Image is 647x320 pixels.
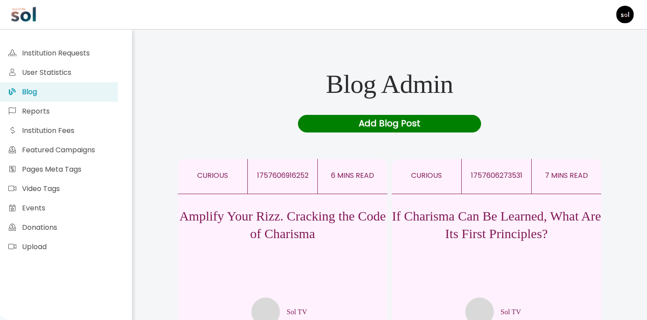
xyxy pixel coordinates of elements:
[616,6,634,23] img: 1668069742427Component-1.png
[532,170,601,181] p: 7 MINS READ
[462,170,531,181] p: 1757606273531
[22,106,50,116] span: Reports
[392,207,601,243] p: If Charisma Can Be Learned, What Are Its First Principles?
[392,170,461,181] p: CURIOUS
[318,170,387,181] p: 6 MINS READ
[22,184,60,194] span: Video Tags
[22,203,45,213] span: Events
[22,48,90,58] span: Institution Requests
[287,307,307,317] p: Sol TV
[160,71,619,97] h1: Blog Admin
[22,222,57,232] span: Donations
[22,145,95,155] span: Featured Campaigns
[22,125,74,136] span: Institution Fees
[22,164,81,174] span: Pages Meta Tags
[298,115,482,132] div: Add Blog Post
[178,170,247,181] p: CURIOUS
[178,207,387,243] p: Amplify Your Rizz. Cracking the Code of Charisma
[248,170,317,181] p: 1757606916252
[22,242,47,252] span: Upload
[22,87,37,97] span: Blog
[500,307,521,317] p: Sol TV
[22,67,71,77] span: User Statistics
[11,1,37,28] img: logo.c816a1a4.png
